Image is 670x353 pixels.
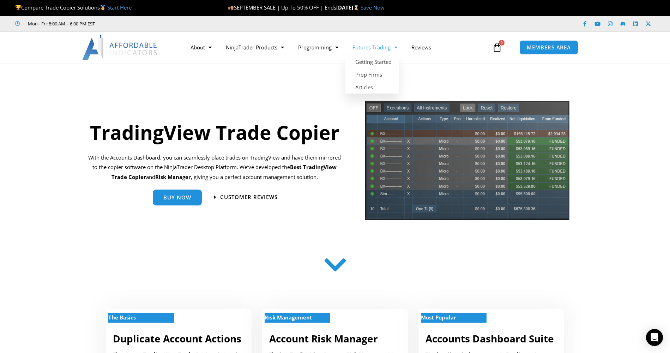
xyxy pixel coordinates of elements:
[107,4,132,11] a: Start Here
[519,40,578,55] a: MEMBERS AREA
[163,195,191,200] span: Buy Now
[105,20,211,27] iframe: Customer reviews powered by Trustpilot
[86,119,343,146] h1: TradingView Trade Copier
[336,4,361,11] strong: [DATE]
[86,153,343,183] p: With the Accounts Dashboard, you can seamlessly place trades on TradingView and have them mirrore...
[421,314,456,321] strong: Most Popular
[155,173,191,180] strong: Risk Manager
[345,81,399,94] a: Articles
[364,100,570,226] img: tradecopier | Affordable Indicators – NinjaTrader
[361,4,385,11] a: Save Now
[404,39,438,55] a: Reviews
[26,19,95,28] span: Mon - Fri: 8:00 AM – 6:00 PM EST
[100,5,105,10] img: 🥇
[499,40,505,46] span: 0
[354,5,359,10] img: ⌛
[113,332,241,345] a: Duplicate Account Actions
[15,4,132,11] span: Compare Trade Copier Solutions
[345,55,399,94] ul: Futures Trading
[291,39,345,55] a: Programming
[219,39,291,55] a: NinjaTrader Products
[108,314,136,321] strong: The Basics
[183,39,490,55] nav: Menu
[527,45,571,50] span: MEMBERS AREA
[345,55,399,68] a: Getting Started
[16,5,21,10] img: 🏆
[345,39,404,55] a: Futures Trading
[214,195,278,200] a: Customer Reviews
[228,4,336,11] span: SEPTEMBER SALE | Up To 50% OFF | Ends
[220,195,278,200] span: Customer Reviews
[153,190,202,205] a: Buy Now
[265,314,312,321] strong: Risk Management
[482,37,513,58] a: 0
[425,332,554,345] a: Accounts Dashboard Suite
[345,68,399,81] a: Prop Firms
[269,332,378,345] a: Account Risk Manager
[82,35,158,60] img: LogoAI | Affordable Indicators – NinjaTrader
[228,5,234,10] img: 🍂
[183,39,219,55] a: About
[646,329,663,346] div: Open Intercom Messenger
